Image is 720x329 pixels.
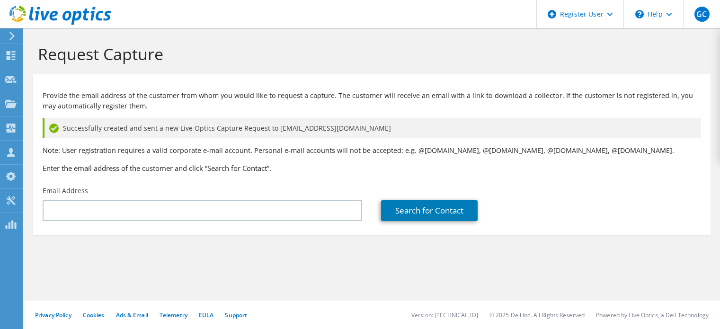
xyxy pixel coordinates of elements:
[38,44,701,64] h1: Request Capture
[694,7,710,22] span: GC
[489,311,585,319] li: © 2025 Dell Inc. All Rights Reserved
[381,200,478,221] a: Search for Contact
[43,163,701,173] h3: Enter the email address of the customer and click “Search for Contact”.
[43,145,701,156] p: Note: User registration requires a valid corporate e-mail account. Personal e-mail accounts will ...
[43,90,701,111] p: Provide the email address of the customer from whom you would like to request a capture. The cust...
[63,123,391,133] span: Successfully created and sent a new Live Optics Capture Request to [EMAIL_ADDRESS][DOMAIN_NAME]
[35,311,71,319] a: Privacy Policy
[199,311,213,319] a: EULA
[83,311,105,319] a: Cookies
[596,311,709,319] li: Powered by Live Optics, a Dell Technology
[160,311,187,319] a: Telemetry
[225,311,247,319] a: Support
[43,186,88,196] label: Email Address
[411,311,478,319] li: Version: [TECHNICAL_ID]
[635,10,644,18] svg: \n
[116,311,148,319] a: Ads & Email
